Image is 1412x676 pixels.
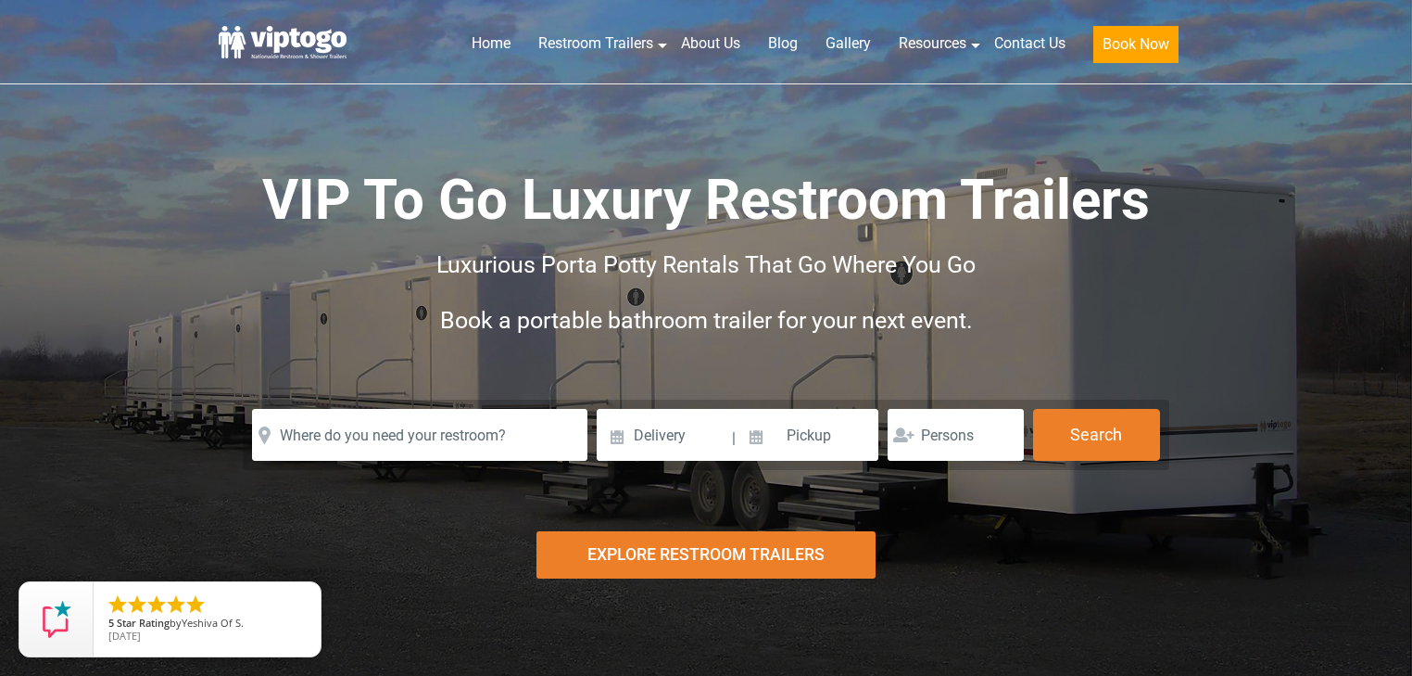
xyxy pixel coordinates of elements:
[38,601,75,638] img: Review Rating
[732,409,736,468] span: |
[536,531,876,579] div: Explore Restroom Trailers
[738,409,878,461] input: Pickup
[524,23,667,64] a: Restroom Trailers
[184,593,207,616] li: 
[145,593,168,616] li: 
[667,23,754,64] a: About Us
[885,23,980,64] a: Resources
[108,618,306,631] span: by
[888,409,1024,461] input: Persons
[1033,409,1160,461] button: Search
[980,23,1079,64] a: Contact Us
[458,23,524,64] a: Home
[252,409,587,461] input: Where do you need your restroom?
[108,616,114,630] span: 5
[1079,23,1192,74] a: Book Now
[436,251,976,278] span: Luxurious Porta Potty Rentals That Go Where You Go
[597,409,729,461] input: Delivery
[182,616,244,630] span: Yeshiva Of S.
[812,23,885,64] a: Gallery
[126,593,148,616] li: 
[108,629,141,643] span: [DATE]
[165,593,187,616] li: 
[117,616,170,630] span: Star Rating
[754,23,812,64] a: Blog
[440,307,973,334] span: Book a portable bathroom trailer for your next event.
[262,167,1150,233] span: VIP To Go Luxury Restroom Trailers
[1093,26,1179,63] button: Book Now
[107,593,129,616] li: 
